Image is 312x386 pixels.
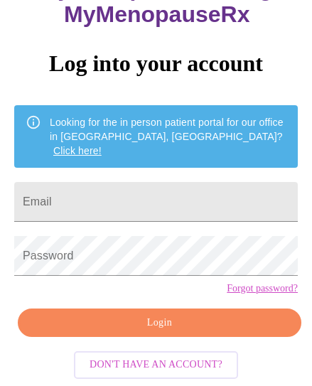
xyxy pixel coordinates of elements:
button: Login [18,309,301,338]
a: Click here! [53,145,102,156]
div: Looking for the in person patient portal for our office in [GEOGRAPHIC_DATA], [GEOGRAPHIC_DATA]? [50,109,286,163]
a: Forgot password? [227,283,298,294]
button: Don't have an account? [74,351,238,379]
a: Don't have an account? [70,358,242,370]
span: Don't have an account? [90,356,222,374]
span: Login [34,314,285,332]
h3: Log into your account [14,50,298,77]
